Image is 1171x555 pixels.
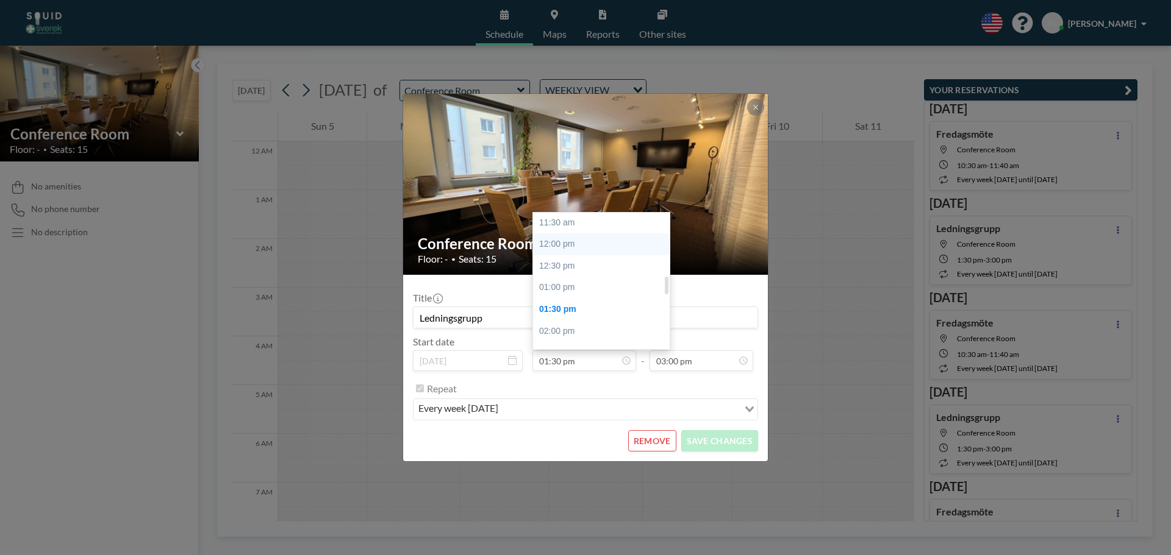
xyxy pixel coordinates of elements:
[459,253,496,265] span: Seats: 15
[413,336,454,348] label: Start date
[533,233,676,255] div: 12:00 pm
[414,307,757,328] input: (No title)
[533,212,676,234] div: 11:30 am
[418,235,754,253] h2: Conference Room
[427,383,457,395] label: Repeat
[502,401,737,417] input: Search for option
[533,277,676,299] div: 01:00 pm
[451,255,456,264] span: •
[414,399,757,420] div: Search for option
[416,401,501,417] span: every week [DATE]
[418,253,448,265] span: Floor: -
[628,430,676,451] button: REMOVE
[641,340,645,367] span: -
[403,47,769,321] img: 537.JPG
[533,255,676,277] div: 12:30 pm
[413,292,442,304] label: Title
[533,320,676,342] div: 02:00 pm
[533,299,676,320] div: 01:30 pm
[681,430,758,451] button: SAVE CHANGES
[533,342,676,364] div: 02:30 pm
